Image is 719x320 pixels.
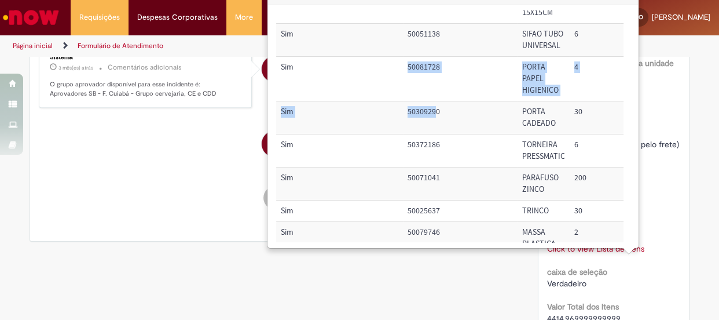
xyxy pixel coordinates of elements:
td: Quantidade: 30 [570,201,621,222]
td: Descrição: TRINCO [518,201,570,222]
td: Trigger Tipo de Pedido = Material: Sim [276,201,403,222]
td: Código SAP Material / Serviço: 50051138 [403,24,518,57]
b: Valor Total dos Itens [547,301,619,312]
td: Valor Unitário: 9,68 [621,201,680,222]
td: Código SAP Material / Serviço: 50081728 [403,57,518,101]
td: Valor Unitário: 3,85 [621,101,680,134]
td: Quantidade: 200 [570,168,621,201]
td: Descrição: SIFAO TUBO UNIVERSAL [518,24,570,57]
span: Despesas Corporativas [137,12,218,23]
td: Trigger Tipo de Pedido = Material: Sim [276,134,403,168]
td: Quantidade: 4 [570,57,621,101]
td: Quantidade: 2 [570,222,621,266]
a: Click to view Lista de Itens [547,243,644,254]
td: Trigger Tipo de Pedido = Material: Sim [276,57,403,101]
span: [PERSON_NAME] [652,12,710,22]
time: 08/07/2025 17:10:39 [58,64,93,71]
a: Página inicial [13,41,53,50]
td: Quantidade: 6 [570,24,621,57]
td: Descrição: PORTA PAPEL HIGIENICO [518,57,570,101]
td: Trigger Tipo de Pedido = Material: Sim [276,24,403,57]
td: Quantidade: 6 [570,134,621,168]
td: Descrição: TORNEIRA PRESSMATIC [518,134,570,168]
td: Código SAP Material / Serviço: 50309290 [403,101,518,134]
span: LO [635,13,643,21]
td: Descrição: PORTA CADEADO [518,101,570,134]
td: Trigger Tipo de Pedido = Material: Sim [276,168,403,201]
td: Valor Unitário: 13,20 [621,24,680,57]
span: More [235,12,253,23]
div: Sistema [50,54,243,61]
td: Código SAP Material / Serviço: 50025637 [403,201,518,222]
td: Código SAP Material / Serviço: 50079746 [403,222,518,266]
div: System [262,56,288,82]
span: Requisições [79,12,120,23]
span: Verdadeiro [547,278,586,289]
b: caixa de seleção [547,267,607,277]
td: Quantidade: 30 [570,101,621,134]
td: Trigger Tipo de Pedido = Material: Sim [276,101,403,134]
td: Código SAP Material / Serviço: 50372186 [403,134,518,168]
a: Formulário de Atendimento [78,41,163,50]
td: Código SAP Material / Serviço: 50071041 [403,168,518,201]
td: Descrição: PARAFUSO ZINCO [518,168,570,201]
ul: Trilhas de página [9,35,471,57]
small: Comentários adicionais [108,63,182,72]
span: 3 mês(es) atrás [58,64,93,71]
div: Livia Andrade De Almeida Oliveira [262,130,288,157]
td: Valor Unitário: 99,88 [621,57,680,101]
td: Valor Unitário: 0,17 [621,168,680,201]
li: Livia Andrade De Almeida Oliveira [39,119,511,175]
td: Trigger Tipo de Pedido = Material: Sim [276,222,403,266]
p: O grupo aprovador disponível para esse incidente é: Aprovadores SB - F. Cuiabá - Grupo cervejaria... [50,80,243,98]
td: Valor Unitário: 19,70 [621,222,680,266]
td: Descrição: MASSA PLASTICA 400G [518,222,570,266]
img: ServiceNow [1,6,61,29]
td: Valor Unitário: 253,00 [621,134,680,168]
